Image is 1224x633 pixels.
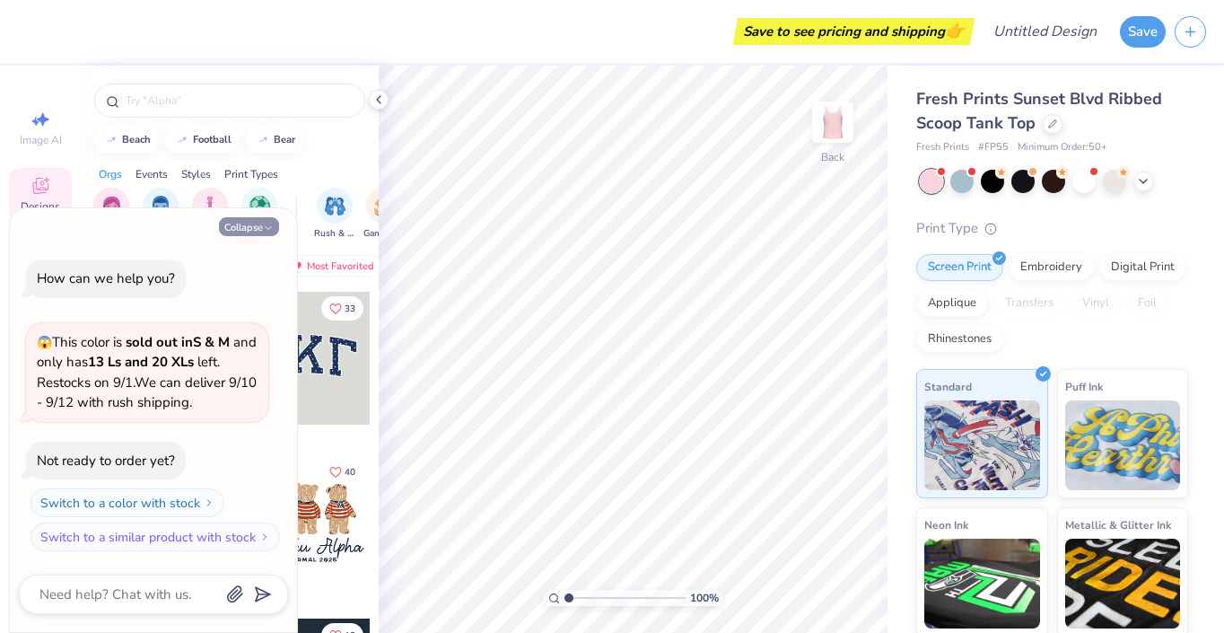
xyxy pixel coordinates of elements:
[924,539,1040,629] img: Neon Ink
[141,188,181,241] button: filter button
[126,333,230,351] strong: sold out in S & M
[93,188,129,241] button: filter button
[924,377,972,396] span: Standard
[314,188,355,241] button: filter button
[37,269,175,287] div: How can we help you?
[37,333,257,412] span: This color is and only has left . Restocks on 9/1. We can deliver 9/10 - 9/12 with rush shipping.
[181,166,211,182] div: Styles
[20,133,62,147] span: Image AI
[325,196,345,216] img: Rush & Bid Image
[94,127,159,154] button: beach
[314,227,355,241] span: Rush & Bid
[738,18,970,45] div: Save to see pricing and shipping
[321,296,363,321] button: Like
[916,140,969,155] span: Fresh Prints
[93,188,129,241] div: filter for Sorority
[916,290,988,317] div: Applique
[193,135,232,145] div: football
[1065,400,1181,490] img: Puff Ink
[1065,377,1103,396] span: Puff Ink
[31,523,280,551] button: Switch to a similar product with stock
[99,166,122,182] div: Orgs
[374,196,395,216] img: Game Day Image
[1099,254,1186,281] div: Digital Print
[165,127,240,154] button: football
[104,135,118,145] img: trend_line.gif
[175,135,189,145] img: trend_line.gif
[916,88,1162,134] span: Fresh Prints Sunset Blvd Ribbed Scoop Tank Top
[200,196,220,216] img: Club Image
[246,127,303,154] button: bear
[821,149,844,165] div: Back
[979,13,1111,49] input: Untitled Design
[993,290,1065,317] div: Transfers
[815,104,851,140] img: Back
[690,590,719,606] span: 100 %
[1065,539,1181,629] img: Metallic & Glitter Ink
[141,188,181,241] div: filter for Fraternity
[37,452,175,470] div: Not ready to order yet?
[21,199,60,214] span: Designs
[1065,515,1171,534] span: Metallic & Glitter Ink
[345,304,355,313] span: 33
[1120,16,1166,48] button: Save
[219,217,279,236] button: Collapse
[1009,254,1094,281] div: Embroidery
[259,532,270,542] img: Switch to a similar product with stock
[1071,290,1121,317] div: Vinyl
[321,460,363,484] button: Like
[1018,140,1107,155] span: Minimum Order: 50 +
[363,227,405,241] span: Game Day
[192,188,228,241] div: filter for Club
[924,400,1040,490] img: Standard
[924,515,968,534] span: Neon Ink
[1126,290,1168,317] div: Foil
[978,140,1009,155] span: # FP55
[88,353,194,371] strong: 13 Ls and 20 XLs
[224,166,278,182] div: Print Types
[945,20,965,41] span: 👉
[192,188,228,241] button: filter button
[241,188,277,241] div: filter for Sports
[136,166,168,182] div: Events
[363,188,405,241] button: filter button
[249,196,270,216] img: Sports Image
[314,188,355,241] div: filter for Rush & Bid
[916,218,1188,239] div: Print Type
[916,254,1003,281] div: Screen Print
[31,488,224,517] button: Switch to a color with stock
[124,92,354,110] input: Try "Alpha"
[151,196,170,216] img: Fraternity Image
[916,326,1003,353] div: Rhinestones
[122,135,151,145] div: beach
[37,334,52,351] span: 😱
[363,188,405,241] div: filter for Game Day
[256,135,270,145] img: trend_line.gif
[345,468,355,477] span: 40
[281,255,382,277] div: Most Favorited
[241,188,277,241] button: filter button
[274,135,295,145] div: bear
[204,497,214,508] img: Switch to a color with stock
[101,196,122,216] img: Sorority Image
